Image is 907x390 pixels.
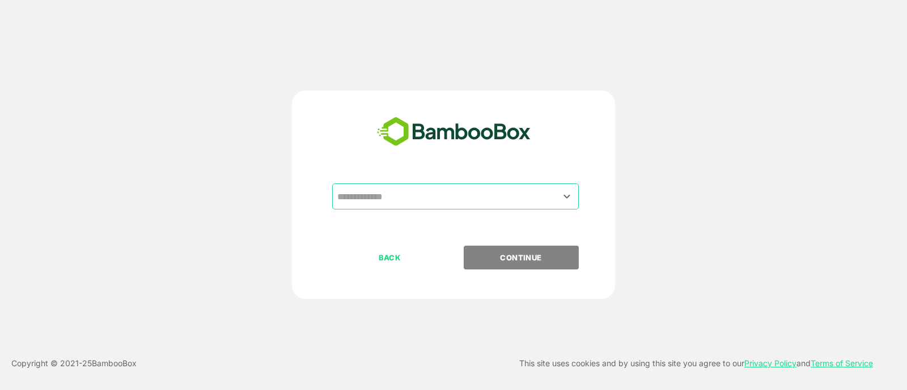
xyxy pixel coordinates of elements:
p: Copyright © 2021- 25 BambooBox [11,357,137,370]
button: BACK [332,246,447,269]
button: Open [560,188,575,204]
a: Privacy Policy [744,358,796,368]
a: Terms of Service [811,358,873,368]
img: bamboobox [371,113,537,151]
button: CONTINUE [464,246,579,269]
p: CONTINUE [464,251,578,264]
p: BACK [333,251,447,264]
p: This site uses cookies and by using this site you agree to our and [519,357,873,370]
